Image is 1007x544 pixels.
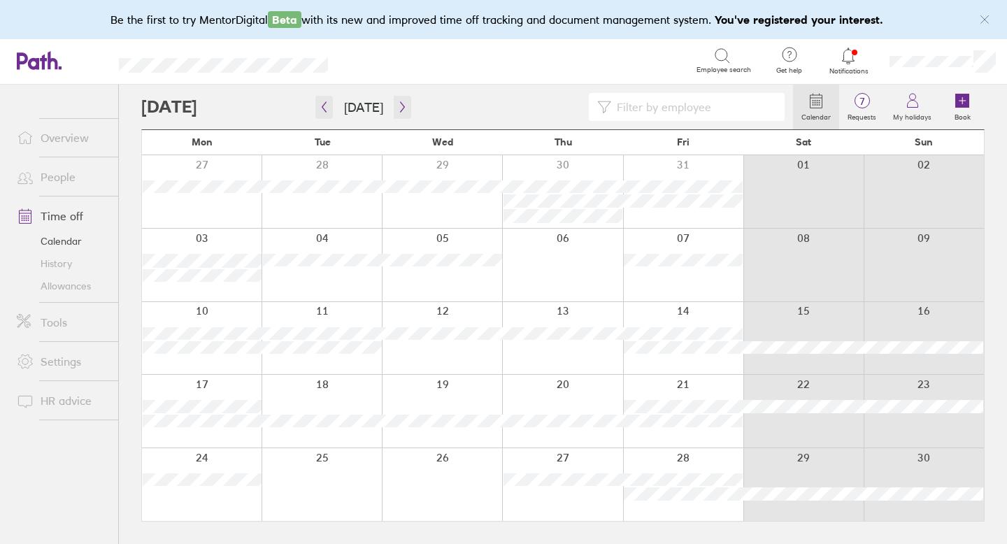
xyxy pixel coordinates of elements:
[6,230,118,252] a: Calendar
[766,66,812,75] span: Get help
[432,136,453,148] span: Wed
[555,136,572,148] span: Thu
[333,96,394,119] button: [DATE]
[6,275,118,297] a: Allowances
[6,202,118,230] a: Time off
[192,136,213,148] span: Mon
[6,308,118,336] a: Tools
[826,46,871,76] a: Notifications
[796,136,811,148] span: Sat
[366,54,401,66] div: Search
[315,136,331,148] span: Tue
[110,11,897,28] div: Be the first to try MentorDigital with its new and improved time off tracking and document manage...
[715,13,883,27] b: You've registered your interest.
[839,85,885,129] a: 7Requests
[940,85,985,129] a: Book
[885,109,940,122] label: My holidays
[826,67,871,76] span: Notifications
[885,85,940,129] a: My holidays
[946,109,979,122] label: Book
[839,109,885,122] label: Requests
[6,387,118,415] a: HR advice
[793,85,839,129] a: Calendar
[677,136,690,148] span: Fri
[6,348,118,375] a: Settings
[268,11,301,28] span: Beta
[611,94,776,120] input: Filter by employee
[697,66,751,74] span: Employee search
[915,136,933,148] span: Sun
[6,252,118,275] a: History
[6,124,118,152] a: Overview
[793,109,839,122] label: Calendar
[839,96,885,107] span: 7
[6,163,118,191] a: People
